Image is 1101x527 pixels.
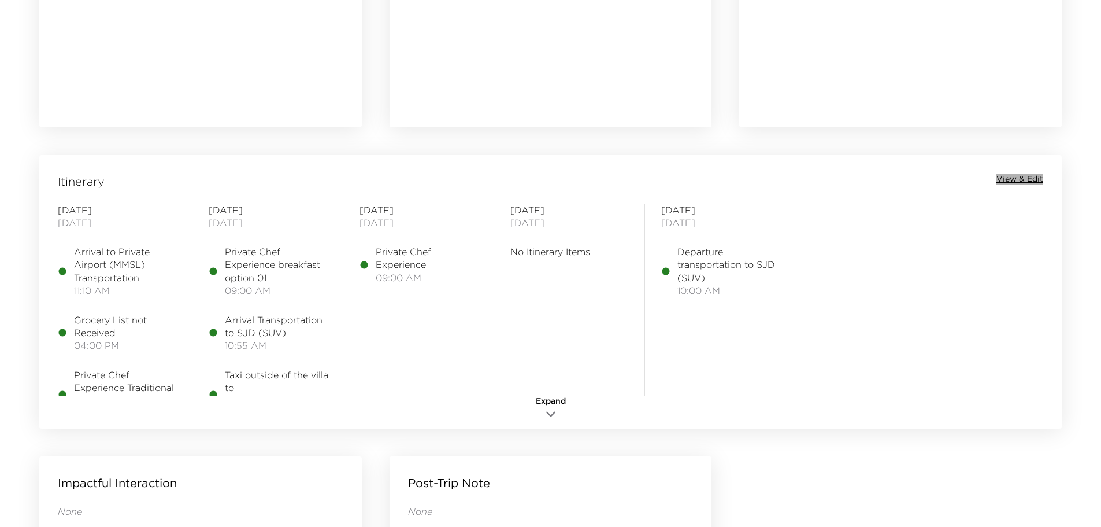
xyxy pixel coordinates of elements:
span: [DATE] [359,204,477,216]
span: Arrival Transportation to SJD (SUV) [225,314,327,340]
span: No Itinerary Items [510,245,628,258]
span: [DATE] [359,216,477,229]
span: Grocery List not Received [74,314,176,340]
span: Arrival to Private Airport (MMSL) Transportation [74,245,176,284]
p: None [408,505,694,518]
span: [DATE] [209,204,327,216]
button: Expand [522,396,580,423]
p: Post-Trip Note [408,475,490,491]
span: [DATE] [661,204,779,216]
span: [DATE] [58,204,176,216]
span: Departure transportation to SJD (SUV) [677,245,779,284]
span: 10:00 AM [677,284,779,297]
span: 11:10 AM [74,284,176,297]
span: [DATE] [209,216,327,229]
span: 10:55 AM [225,339,327,352]
span: [DATE] [510,204,628,216]
span: [DATE] [661,216,779,229]
p: Impactful Interaction [58,475,177,491]
span: 09:00 AM [376,271,477,284]
span: [DATE] [510,216,628,229]
button: View & Edit [996,174,1043,185]
span: Private Chef Experience breakfast option 01 [225,245,327,284]
span: [DATE] [58,216,176,229]
span: Taxi outside of the villa to [GEOGRAPHIC_DATA] [225,368,332,407]
span: Expand [536,396,566,407]
span: Private Chef Experience [376,245,477,271]
span: Private Chef Experience Traditional Fajitas Menu [74,368,176,407]
p: None [58,505,343,518]
span: 04:00 PM [74,339,176,352]
span: 09:00 AM [225,284,327,297]
span: Itinerary [58,174,105,190]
